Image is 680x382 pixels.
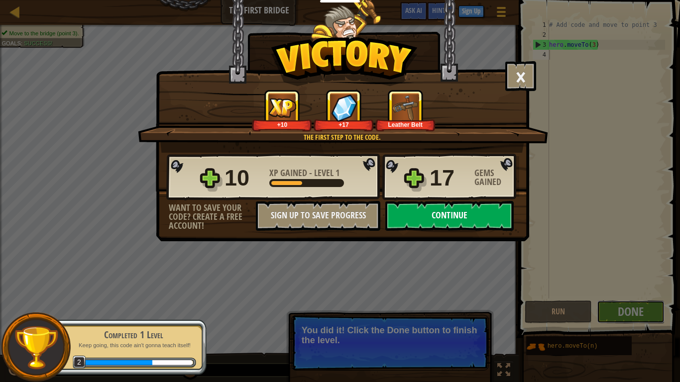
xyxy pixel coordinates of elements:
span: XP Gained [269,167,309,179]
div: +10 [254,121,310,128]
button: Continue [385,201,514,231]
div: Leather Belt [377,121,434,128]
div: Completed 1 Level [71,328,196,342]
span: 1 [336,167,340,179]
div: Want to save your code? Create a free account! [169,203,256,230]
p: Keep going, this code ain't gonna teach itself! [71,342,196,349]
img: XP Gained [268,98,296,117]
img: trophy.png [13,325,59,370]
img: Victory [271,37,418,87]
div: - [269,169,340,178]
span: 2 [73,356,86,369]
img: New Item [392,94,419,121]
div: Gems Gained [474,169,519,187]
button: Sign Up to Save Progress [256,201,380,231]
img: Gems Gained [331,94,357,121]
button: × [505,61,536,91]
div: The first step to the code. [185,132,499,142]
div: 10 [225,162,263,194]
span: Level [312,167,336,179]
div: +17 [316,121,372,128]
div: 17 [430,162,468,194]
